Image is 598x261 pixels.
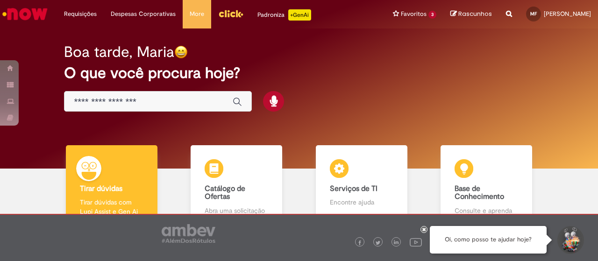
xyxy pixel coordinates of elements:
[49,145,174,226] a: Tirar dúvidas Tirar dúvidas com Lupi Assist e Gen Ai
[455,206,518,215] p: Consulte e aprenda
[410,236,422,248] img: logo_footer_youtube.png
[80,198,143,216] p: Tirar dúvidas com Lupi Assist e Gen Ai
[376,240,380,245] img: logo_footer_twitter.png
[330,198,393,207] p: Encontre ajuda
[111,9,176,19] span: Despesas Corporativas
[455,184,504,202] b: Base de Conhecimento
[190,9,204,19] span: More
[174,145,299,226] a: Catálogo de Ofertas Abra uma solicitação
[1,5,49,23] img: ServiceNow
[257,9,311,21] div: Padroniza
[530,11,537,17] span: MF
[394,240,399,246] img: logo_footer_linkedin.png
[80,184,122,193] b: Tirar dúvidas
[424,145,549,226] a: Base de Conhecimento Consulte e aprenda
[205,206,268,215] p: Abra uma solicitação
[174,45,188,59] img: happy-face.png
[330,184,377,193] b: Serviços de TI
[218,7,243,21] img: click_logo_yellow_360x200.png
[430,226,547,254] div: Oi, como posso te ajudar hoje?
[64,44,174,60] h2: Boa tarde, Maria
[428,11,436,19] span: 3
[458,9,492,18] span: Rascunhos
[556,226,584,254] button: Iniciar Conversa de Suporte
[64,65,534,81] h2: O que você procura hoje?
[299,145,424,226] a: Serviços de TI Encontre ajuda
[205,184,245,202] b: Catálogo de Ofertas
[450,10,492,19] a: Rascunhos
[64,9,97,19] span: Requisições
[401,9,427,19] span: Favoritos
[288,9,311,21] p: +GenAi
[544,10,591,18] span: [PERSON_NAME]
[357,240,362,245] img: logo_footer_facebook.png
[162,224,215,243] img: logo_footer_ambev_rotulo_gray.png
